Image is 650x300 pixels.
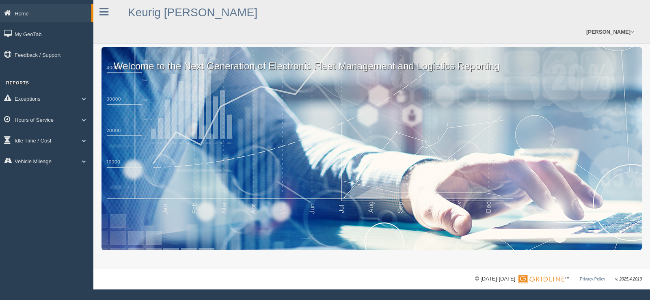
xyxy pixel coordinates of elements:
a: [PERSON_NAME] [582,20,638,43]
img: Gridline [518,275,564,283]
p: Welcome to the Next Generation of Electronic Fleet Management and Logistics Reporting [101,47,642,73]
span: v. 2025.4.2019 [615,277,642,281]
a: Privacy Policy [580,277,605,281]
div: © [DATE]-[DATE] - ™ [475,275,642,283]
a: Keurig [PERSON_NAME] [128,6,257,19]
